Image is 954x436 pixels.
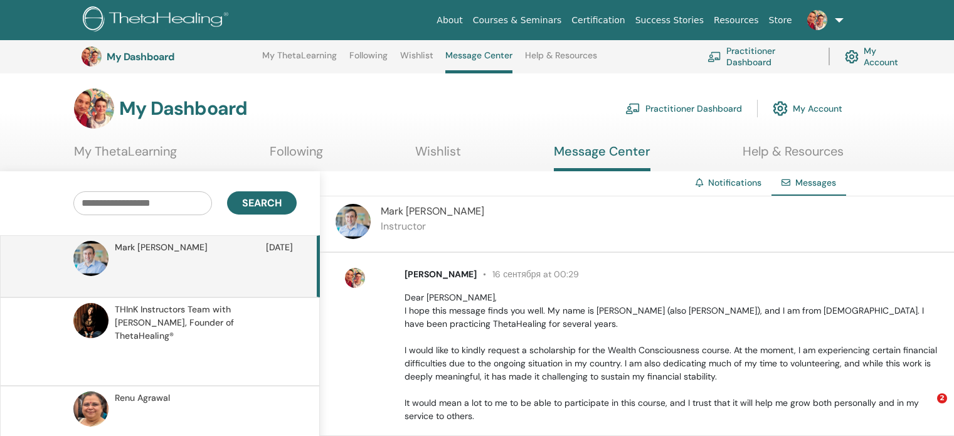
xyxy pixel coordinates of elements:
[82,46,102,66] img: default.jpg
[709,9,764,32] a: Resources
[270,144,323,168] a: Following
[845,43,908,70] a: My Account
[107,51,232,63] h3: My Dashboard
[445,50,512,73] a: Message Center
[708,51,721,61] img: chalkboard-teacher.svg
[743,144,844,168] a: Help & Resources
[73,303,109,338] img: default.jpg
[625,95,742,122] a: Practitioner Dashboard
[381,205,484,218] span: Mark [PERSON_NAME]
[525,50,597,70] a: Help & Resources
[795,177,836,188] span: Messages
[83,6,233,35] img: logo.png
[242,196,282,210] span: Search
[336,204,371,239] img: default.jpg
[708,177,761,188] a: Notifications
[227,191,297,215] button: Search
[764,9,797,32] a: Store
[266,241,293,254] span: [DATE]
[625,103,640,114] img: chalkboard-teacher.svg
[432,9,467,32] a: About
[74,144,177,168] a: My ThetaLearning
[74,88,114,129] img: default.jpg
[566,9,630,32] a: Certification
[554,144,650,171] a: Message Center
[73,391,109,427] img: default.jpg
[345,268,365,288] img: default.jpg
[73,241,109,276] img: default.jpg
[477,269,579,280] span: 16 сентября at 00:29
[115,391,170,405] span: Renu Agrawal
[937,393,947,403] span: 2
[262,50,337,70] a: My ThetaLearning
[115,241,208,254] span: Mark [PERSON_NAME]
[911,393,941,423] iframe: Intercom live chat
[115,303,293,343] span: THInK Instructors Team with [PERSON_NAME], Founder of ThetaHealing®
[468,9,567,32] a: Courses & Seminars
[119,97,247,120] h3: My Dashboard
[773,95,842,122] a: My Account
[807,10,827,30] img: default.jpg
[349,50,388,70] a: Following
[845,47,859,66] img: cog.svg
[381,219,484,234] p: Instructor
[773,98,788,119] img: cog.svg
[405,269,477,280] span: [PERSON_NAME]
[415,144,461,168] a: Wishlist
[400,50,433,70] a: Wishlist
[708,43,814,70] a: Practitioner Dashboard
[630,9,709,32] a: Success Stories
